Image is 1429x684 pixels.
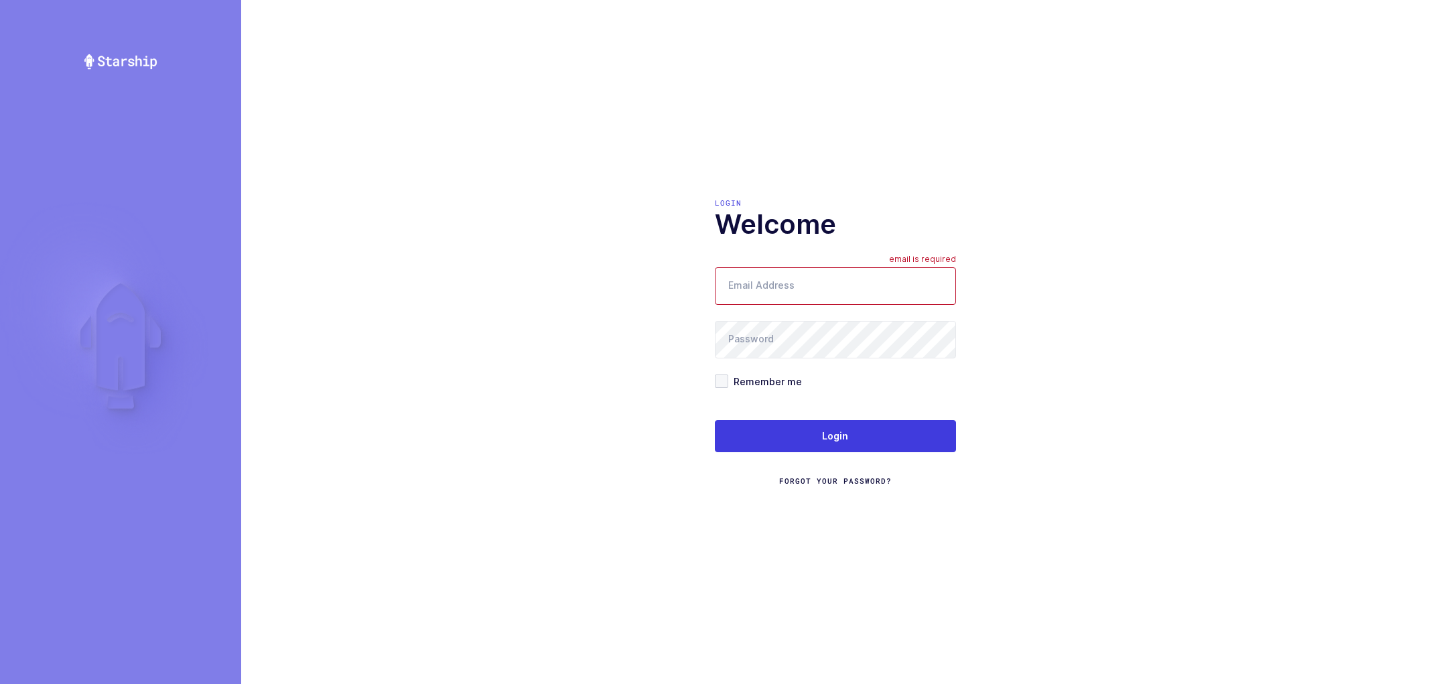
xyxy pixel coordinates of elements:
h1: Welcome [715,208,956,241]
div: email is required [889,254,956,267]
span: Remember me [728,375,802,388]
input: Email Address [715,267,956,305]
button: Login [715,420,956,452]
div: Login [715,198,956,208]
span: Login [822,429,848,443]
img: Starship [83,54,158,70]
a: Forgot Your Password? [779,476,892,486]
input: Password [715,321,956,358]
